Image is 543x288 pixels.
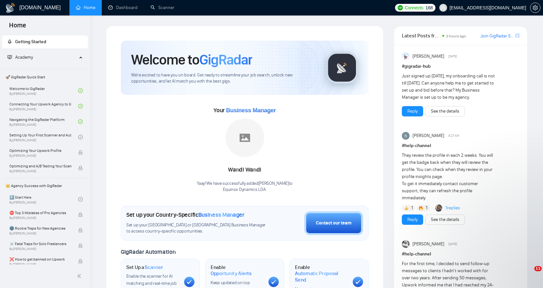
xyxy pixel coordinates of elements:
[431,216,459,223] a: See the details
[412,241,444,248] span: [PERSON_NAME]
[425,214,465,225] button: See the details
[405,4,424,11] span: Connects:
[197,181,293,193] div: Yaay! We have successfully added [PERSON_NAME] to
[131,72,316,84] span: We're excited to have you on board. Get ready to streamline your job search, unlock new opportuni...
[402,106,423,116] button: Reply
[9,154,71,158] span: By [PERSON_NAME]
[225,118,264,157] img: placeholder.png
[9,225,71,232] span: 🌚 Rookie Traps for New Agencies
[78,228,83,233] span: lock
[530,5,540,10] a: setting
[402,32,440,40] span: Latest Posts from the GigRadar Community
[412,132,444,139] span: [PERSON_NAME]
[402,73,496,101] div: Just signed up [DATE], my onboarding call is not till [DATE]. Can anyone help me to get started t...
[199,51,252,68] span: GigRadar
[431,108,459,115] a: See the details
[480,33,514,40] a: Join GigRadar Slack Community
[78,104,83,108] span: check-circle
[304,211,363,235] button: Contact our team
[7,55,33,60] span: Academy
[78,135,83,139] span: check-circle
[78,197,83,202] span: check-circle
[121,248,175,255] span: GigRadar Automation
[448,54,457,59] span: [DATE]
[446,34,466,38] span: 3 hours ago
[402,214,423,225] button: Reply
[197,164,293,175] div: Wandi Wandi
[2,35,88,48] li: Getting Started
[3,71,87,84] span: 🚀 GigRadar Quick Start
[78,166,83,170] span: lock
[126,222,268,234] span: Set up your [GEOGRAPHIC_DATA] or [GEOGRAPHIC_DATA] Business Manager to access country-specific op...
[534,266,542,271] span: 11
[78,243,83,248] span: lock
[402,63,519,70] h1: # gigradar-hub
[7,55,12,59] span: fund-projection-screen
[126,264,163,271] h1: Set Up a
[412,53,444,60] span: [PERSON_NAME]
[295,270,348,283] span: Automatic Proposal Send
[9,169,71,173] span: By [PERSON_NAME]
[402,53,410,60] img: Anisuzzaman Khan
[435,204,442,212] img: Korlan
[78,119,83,124] span: check-circle
[426,205,427,211] span: 1
[516,33,519,39] a: export
[198,211,245,218] span: Business Manager
[126,211,245,218] h1: Set up your Country-Specific
[402,152,496,202] div: They review the profile in each 2 weeks. You will get the badge back when they will review the pr...
[197,187,293,193] p: Equinox Dynamics LDA .
[9,232,71,235] span: By [PERSON_NAME]
[530,3,540,13] button: setting
[295,264,348,283] h1: Enable
[214,107,276,114] span: Your
[5,3,16,13] img: logo
[9,192,78,206] a: 1️⃣ Start HereBy[PERSON_NAME]
[9,147,71,154] span: Optimizing Your Upwork Profile
[9,216,71,220] span: By [PERSON_NAME]
[9,84,78,98] a: Welcome to GigRadarBy[PERSON_NAME]
[9,247,71,251] span: By [PERSON_NAME]
[9,130,78,144] a: Setting Up Your First Scanner and Auto-BidderBy[PERSON_NAME]
[402,240,410,248] img: Pavel
[316,220,351,227] div: Contact our team
[4,21,31,34] span: Home
[7,39,12,44] span: rocket
[411,205,413,211] span: 1
[9,210,71,216] span: ⛔ Top 3 Mistakes of Pro Agencies
[441,5,445,10] span: user
[398,5,403,10] img: upwork-logo.png
[145,264,163,271] span: Scanner
[445,205,460,211] a: 1replies
[78,259,83,263] span: lock
[131,51,252,68] h1: Welcome to
[407,216,418,223] a: Reply
[9,114,78,129] a: Navigating the GigRadar PlatformBy[PERSON_NAME]
[402,132,410,140] img: haider ali
[15,39,46,45] span: Getting Started
[448,133,459,139] span: 8:27 AM
[9,256,71,263] span: ❌ How to get banned on Upwork
[9,263,71,266] span: By [PERSON_NAME]
[402,251,519,258] h1: # help-channel
[402,142,519,149] h1: # help-channel
[15,55,33,60] span: Academy
[78,88,83,93] span: check-circle
[9,163,71,169] span: Optimizing and A/B Testing Your Scanner for Better Results
[425,106,465,116] button: See the details
[407,108,418,115] a: Reply
[9,99,78,113] a: Connecting Your Upwork Agency to GigRadarBy[PERSON_NAME]
[78,213,83,217] span: lock
[77,273,83,279] span: double-left
[9,241,71,247] span: ☠️ Fatal Traps for Solo Freelancers
[516,33,519,38] span: export
[3,179,87,192] span: 👑 Agency Success with GigRadar
[211,264,263,277] h1: Enable
[419,206,423,210] img: 🔥
[108,5,138,10] a: dashboardDashboard
[78,150,83,155] span: lock
[521,266,537,282] iframe: Intercom live chat
[226,107,276,114] span: Business Manager
[211,270,252,277] span: Opportunity Alerts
